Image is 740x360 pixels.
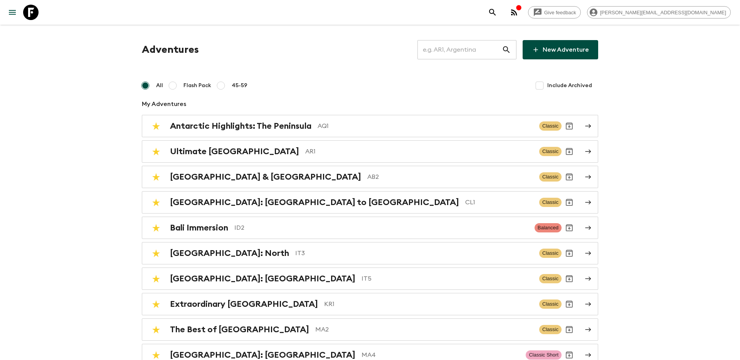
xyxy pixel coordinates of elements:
[170,325,309,335] h2: The Best of [GEOGRAPHIC_DATA]
[362,274,533,283] p: IT5
[562,271,577,286] button: Archive
[596,10,730,15] span: [PERSON_NAME][EMAIL_ADDRESS][DOMAIN_NAME]
[156,82,163,89] span: All
[587,6,731,19] div: [PERSON_NAME][EMAIL_ADDRESS][DOMAIN_NAME]
[170,197,459,207] h2: [GEOGRAPHIC_DATA]: [GEOGRAPHIC_DATA] to [GEOGRAPHIC_DATA]
[142,267,598,290] a: [GEOGRAPHIC_DATA]: [GEOGRAPHIC_DATA]IT5ClassicArchive
[528,6,581,19] a: Give feedback
[142,42,199,57] h1: Adventures
[539,249,562,258] span: Classic
[232,82,247,89] span: 45-59
[465,198,533,207] p: CL1
[315,325,533,334] p: MA2
[417,39,502,61] input: e.g. AR1, Argentina
[170,172,361,182] h2: [GEOGRAPHIC_DATA] & [GEOGRAPHIC_DATA]
[170,274,355,284] h2: [GEOGRAPHIC_DATA]: [GEOGRAPHIC_DATA]
[234,223,528,232] p: ID2
[142,293,598,315] a: Extraordinary [GEOGRAPHIC_DATA]KR1ClassicArchive
[539,172,562,182] span: Classic
[562,144,577,159] button: Archive
[142,217,598,239] a: Bali ImmersionID2BalancedArchive
[539,299,562,309] span: Classic
[540,10,580,15] span: Give feedback
[485,5,500,20] button: search adventures
[142,191,598,214] a: [GEOGRAPHIC_DATA]: [GEOGRAPHIC_DATA] to [GEOGRAPHIC_DATA]CL1ClassicArchive
[539,325,562,334] span: Classic
[547,82,592,89] span: Include Archived
[562,220,577,236] button: Archive
[305,147,533,156] p: AR1
[170,146,299,156] h2: Ultimate [GEOGRAPHIC_DATA]
[562,296,577,312] button: Archive
[535,223,562,232] span: Balanced
[142,99,598,109] p: My Adventures
[318,121,533,131] p: AQ1
[367,172,533,182] p: AB2
[562,246,577,261] button: Archive
[539,121,562,131] span: Classic
[295,249,533,258] p: IT3
[5,5,20,20] button: menu
[170,350,355,360] h2: [GEOGRAPHIC_DATA]: [GEOGRAPHIC_DATA]
[170,223,228,233] h2: Bali Immersion
[539,147,562,156] span: Classic
[539,198,562,207] span: Classic
[142,115,598,137] a: Antarctic Highlights: The PeninsulaAQ1ClassicArchive
[183,82,211,89] span: Flash Pack
[362,350,520,360] p: MA4
[539,274,562,283] span: Classic
[562,322,577,337] button: Archive
[324,299,533,309] p: KR1
[142,318,598,341] a: The Best of [GEOGRAPHIC_DATA]MA2ClassicArchive
[562,169,577,185] button: Archive
[170,299,318,309] h2: Extraordinary [GEOGRAPHIC_DATA]
[142,242,598,264] a: [GEOGRAPHIC_DATA]: NorthIT3ClassicArchive
[142,140,598,163] a: Ultimate [GEOGRAPHIC_DATA]AR1ClassicArchive
[170,121,311,131] h2: Antarctic Highlights: The Peninsula
[170,248,289,258] h2: [GEOGRAPHIC_DATA]: North
[562,195,577,210] button: Archive
[526,350,562,360] span: Classic Short
[142,166,598,188] a: [GEOGRAPHIC_DATA] & [GEOGRAPHIC_DATA]AB2ClassicArchive
[523,40,598,59] a: New Adventure
[562,118,577,134] button: Archive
